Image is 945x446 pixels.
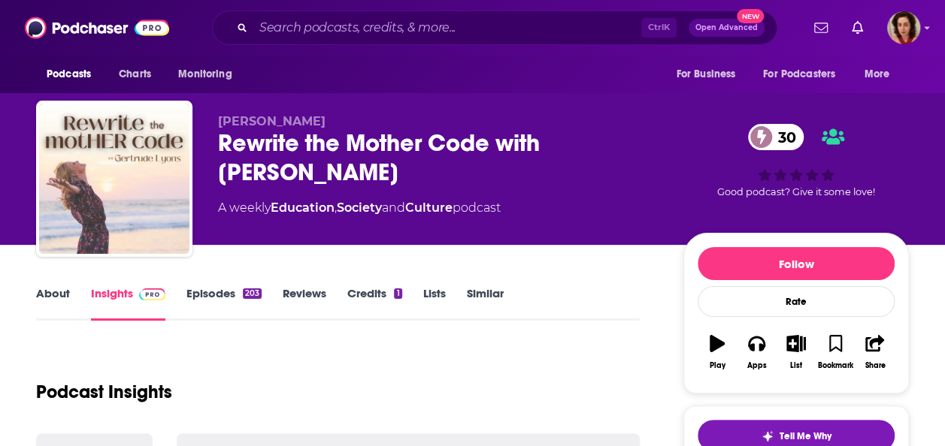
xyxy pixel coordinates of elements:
a: Episodes203 [186,286,262,321]
span: Charts [119,64,151,85]
span: , [335,200,337,215]
span: Monitoring [178,64,232,85]
button: open menu [854,60,909,89]
a: Reviews [283,286,326,321]
a: Lists [423,286,446,321]
span: 30 [763,124,804,150]
button: Open AdvancedNew [689,19,765,37]
h1: Podcast Insights [36,381,172,403]
a: Society [337,200,382,215]
input: Search podcasts, credits, & more... [253,16,641,40]
a: Show notifications dropdown [808,15,834,41]
a: Similar [467,286,504,321]
img: Podchaser Pro [139,288,165,300]
button: open menu [168,60,251,89]
button: Share [856,325,895,379]
div: List [790,361,802,370]
button: Apps [737,325,776,379]
img: tell me why sparkle [762,430,774,442]
div: Share [865,361,885,370]
a: Show notifications dropdown [846,15,869,41]
img: Podchaser - Follow, Share and Rate Podcasts [25,14,169,42]
a: Charts [109,60,160,89]
a: 30 [748,124,804,150]
span: and [382,200,405,215]
img: Rewrite the Mother Code with Dr. Gertrude Lyons [39,104,189,254]
div: 203 [243,288,262,299]
a: Credits1 [347,286,401,321]
button: Play [698,325,737,379]
div: 30Good podcast? Give it some love! [683,114,909,207]
span: Ctrl K [641,18,677,38]
a: Culture [405,200,453,215]
button: Follow [698,247,895,280]
img: User Profile [887,11,920,44]
div: Play [710,361,725,370]
button: Show profile menu [887,11,920,44]
span: Logged in as hdrucker [887,11,920,44]
span: New [737,9,764,23]
span: Podcasts [47,64,91,85]
div: 1 [394,288,401,299]
div: Bookmark [818,361,853,370]
button: open menu [753,60,857,89]
span: [PERSON_NAME] [218,114,326,128]
div: A weekly podcast [218,199,501,217]
button: open menu [36,60,111,89]
span: More [865,64,890,85]
div: Rate [698,286,895,317]
span: For Podcasters [763,64,835,85]
button: open menu [665,60,754,89]
span: For Business [676,64,735,85]
a: Education [271,200,335,215]
span: Open Advanced [695,24,758,32]
span: Tell Me Why [780,430,831,442]
div: Search podcasts, credits, & more... [212,11,777,45]
a: InsightsPodchaser Pro [91,286,165,321]
button: Bookmark [816,325,855,379]
span: Good podcast? Give it some love! [717,186,875,197]
a: About [36,286,70,321]
div: Apps [747,361,767,370]
button: List [777,325,816,379]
